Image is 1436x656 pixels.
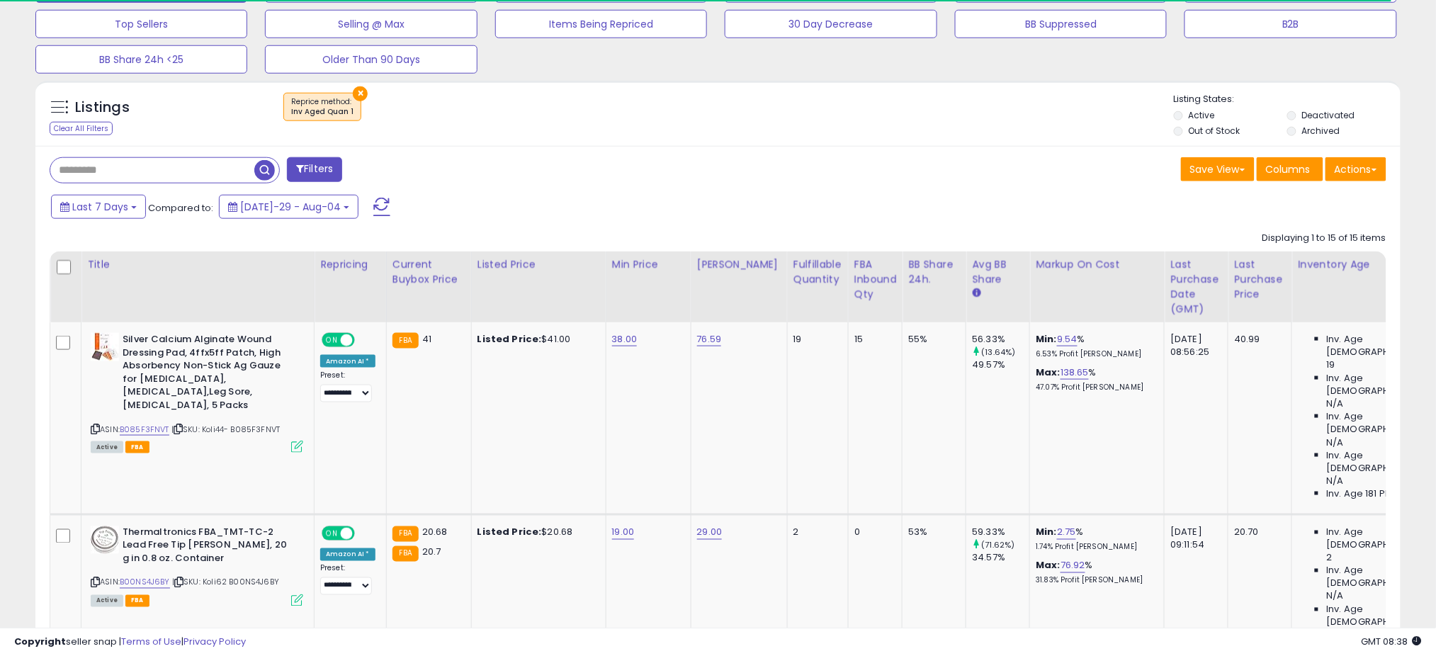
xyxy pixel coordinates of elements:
div: ASIN: [91,526,303,605]
a: B00NS4J6BY [120,577,170,589]
h5: Listings [75,98,130,118]
div: Clear All Filters [50,122,113,135]
span: N/A [1326,397,1343,410]
b: Thermaltronics FBA_TMT-TC-2 Lead Free Tip [PERSON_NAME], 20 g in 0.8 oz. Container [123,526,295,570]
small: FBA [392,546,419,562]
span: Columns [1266,162,1311,176]
div: [DATE] 09:11:54 [1170,526,1217,552]
div: Preset: [320,564,375,596]
img: 51zuuNWwBjL._SL40_.jpg [91,526,119,554]
small: (71.62%) [982,540,1015,551]
b: Min: [1036,526,1057,539]
button: Save View [1181,157,1255,181]
div: Listed Price [477,257,600,272]
strong: Copyright [14,635,66,648]
span: Inv. Age 181 Plus: [1326,487,1401,500]
div: Last Purchase Date (GMT) [1170,257,1222,317]
div: Amazon AI * [320,355,375,368]
p: 6.53% Profit [PERSON_NAME] [1036,349,1153,359]
b: Silver Calcium Alginate Wound Dressing Pad, 4ffx5ff Patch, High Absorbency Non-Stick Ag Gauze for... [123,333,295,415]
label: Active [1189,109,1215,121]
a: 9.54 [1057,332,1078,346]
div: 2 [793,526,837,539]
label: Deactivated [1301,109,1355,121]
div: 49.57% [972,358,1029,371]
div: % [1036,560,1153,586]
p: 1.74% Profit [PERSON_NAME] [1036,543,1153,553]
span: 19 [1326,358,1335,371]
button: Columns [1257,157,1323,181]
button: Actions [1325,157,1386,181]
button: BB Share 24h <25 [35,45,247,74]
div: 0 [854,526,892,539]
button: [DATE]-29 - Aug-04 [219,195,358,219]
div: 55% [908,333,955,346]
div: Last Purchase Price [1234,257,1286,302]
div: $41.00 [477,333,595,346]
span: [DATE]-29 - Aug-04 [240,200,341,214]
span: | SKU: Koli44- B085F3FNVT [171,424,280,435]
small: FBA [392,526,419,542]
div: Inv Aged Quan 1 [291,107,354,117]
div: Fulfillable Quantity [793,257,842,287]
button: × [353,86,368,101]
span: N/A [1326,475,1343,487]
a: 76.92 [1061,559,1085,573]
span: 20.68 [422,526,448,539]
div: % [1036,366,1153,392]
button: BB Suppressed [955,10,1167,38]
b: Min: [1036,332,1057,346]
span: 2 [1326,552,1332,565]
span: ON [323,527,341,539]
div: BB Share 24h. [908,257,960,287]
span: OFF [353,334,375,346]
th: The percentage added to the cost of goods (COGS) that forms the calculator for Min & Max prices. [1030,251,1165,322]
a: Terms of Use [121,635,181,648]
div: ASIN: [91,333,303,451]
span: 2025-08-12 08:38 GMT [1362,635,1422,648]
span: FBA [125,595,149,607]
div: 40.99 [1234,333,1281,346]
div: 53% [908,526,955,539]
div: Avg BB Share [972,257,1024,287]
b: Max: [1036,366,1061,379]
b: Max: [1036,559,1061,572]
a: Privacy Policy [183,635,246,648]
div: 56.33% [972,333,1029,346]
a: 38.00 [612,332,638,346]
div: FBA inbound Qty [854,257,897,302]
div: Amazon AI * [320,548,375,561]
div: [PERSON_NAME] [697,257,781,272]
div: Markup on Cost [1036,257,1158,272]
button: Last 7 Days [51,195,146,219]
div: seller snap | | [14,635,246,649]
b: Listed Price: [477,526,542,539]
div: % [1036,526,1153,553]
span: All listings currently available for purchase on Amazon [91,595,123,607]
span: Compared to: [148,201,213,215]
small: FBA [392,333,419,349]
div: Repricing [320,257,380,272]
span: N/A [1326,590,1343,603]
div: Displaying 1 to 15 of 15 items [1262,232,1386,245]
span: N/A [1326,436,1343,449]
a: 138.65 [1061,366,1089,380]
small: Avg BB Share. [972,287,980,300]
a: 19.00 [612,526,635,540]
div: Min Price [612,257,685,272]
button: Items Being Repriced [495,10,707,38]
div: % [1036,333,1153,359]
a: 2.75 [1057,526,1076,540]
span: FBA [125,441,149,453]
button: Selling @ Max [265,10,477,38]
a: 76.59 [697,332,722,346]
button: Filters [287,157,342,182]
img: 51xXlHqDIXS._SL40_.jpg [91,333,119,361]
div: 15 [854,333,892,346]
p: 47.07% Profit [PERSON_NAME] [1036,383,1153,392]
span: Last 7 Days [72,200,128,214]
div: 34.57% [972,552,1029,565]
div: Current Buybox Price [392,257,465,287]
button: 30 Day Decrease [725,10,937,38]
span: | SKU: Koli62 B00NS4J6BY [172,577,279,588]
